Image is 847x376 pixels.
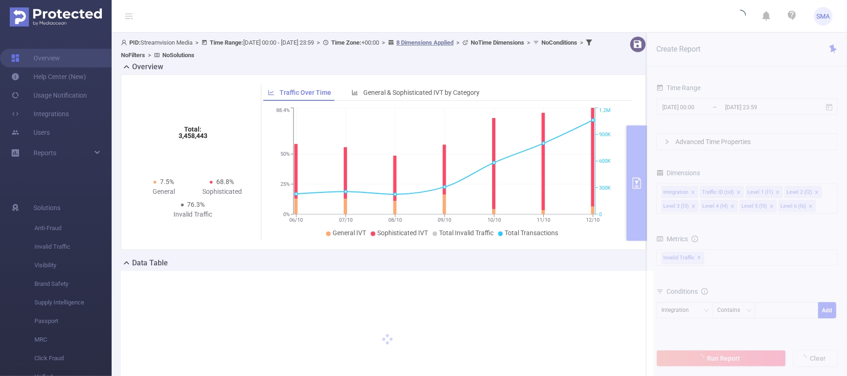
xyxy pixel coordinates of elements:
tspan: 0% [283,211,290,218]
tspan: 10/10 [487,217,501,223]
a: Reports [33,144,56,162]
span: Sophisticated IVT [377,229,428,237]
tspan: 12/10 [586,217,600,223]
span: > [145,52,154,59]
tspan: 0 [599,211,602,218]
u: 8 Dimensions Applied [396,39,454,46]
span: Traffic Over Time [280,89,331,96]
span: General IVT [333,229,366,237]
tspan: 08/10 [388,217,402,223]
b: No Conditions [541,39,577,46]
span: 7.5% [160,178,174,185]
span: Streamvision Media [DATE] 00:00 - [DATE] 23:59 +00:00 [121,39,594,59]
span: 76.3% [187,201,205,208]
tspan: Total: [184,125,201,133]
span: > [524,39,533,46]
a: Help Center (New) [11,67,86,86]
span: Total Invalid Traffic [439,229,494,237]
i: icon: bar-chart [352,89,358,96]
tspan: 600K [599,158,611,165]
span: General & Sophisticated IVT by Category [363,89,480,96]
span: > [454,39,462,46]
span: Click Fraud [34,349,112,368]
tspan: 50% [280,152,290,158]
b: PID: [129,39,140,46]
tspan: 11/10 [537,217,550,223]
i: icon: user [121,40,129,46]
tspan: 300K [599,185,611,191]
span: SMA [817,7,830,26]
b: No Filters [121,52,145,59]
div: General [134,187,193,197]
a: Integrations [11,105,69,123]
i: icon: loading [735,10,746,23]
a: Overview [11,49,60,67]
span: Reports [33,149,56,157]
img: Protected Media [10,7,102,26]
span: Supply Intelligence [34,293,112,312]
span: MRC [34,330,112,349]
span: > [379,39,388,46]
tspan: 25% [280,181,290,187]
tspan: 1.2M [599,108,611,114]
span: > [314,39,323,46]
span: Passport [34,312,112,330]
span: Anti-Fraud [34,219,112,237]
a: Users [11,123,50,142]
b: No Time Dimensions [471,39,524,46]
span: Total Transactions [505,229,558,237]
span: 68.8% [216,178,234,185]
tspan: 07/10 [339,217,353,223]
h2: Overview [132,61,163,73]
b: No Solutions [162,52,194,59]
span: > [577,39,586,46]
tspan: 900K [599,132,611,138]
a: Usage Notification [11,86,87,105]
span: Invalid Traffic [34,237,112,256]
tspan: 88.4% [276,108,290,114]
b: Time Zone: [331,39,361,46]
b: Time Range: [210,39,243,46]
h2: Data Table [132,257,168,269]
span: Visibility [34,256,112,275]
div: Sophisticated [193,187,252,197]
div: Invalid Traffic [164,210,222,219]
span: Solutions [33,198,60,217]
tspan: 06/10 [289,217,303,223]
i: icon: line-chart [268,89,274,96]
tspan: 3,458,443 [179,132,207,139]
span: Brand Safety [34,275,112,293]
tspan: 09/10 [438,217,451,223]
span: > [193,39,201,46]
